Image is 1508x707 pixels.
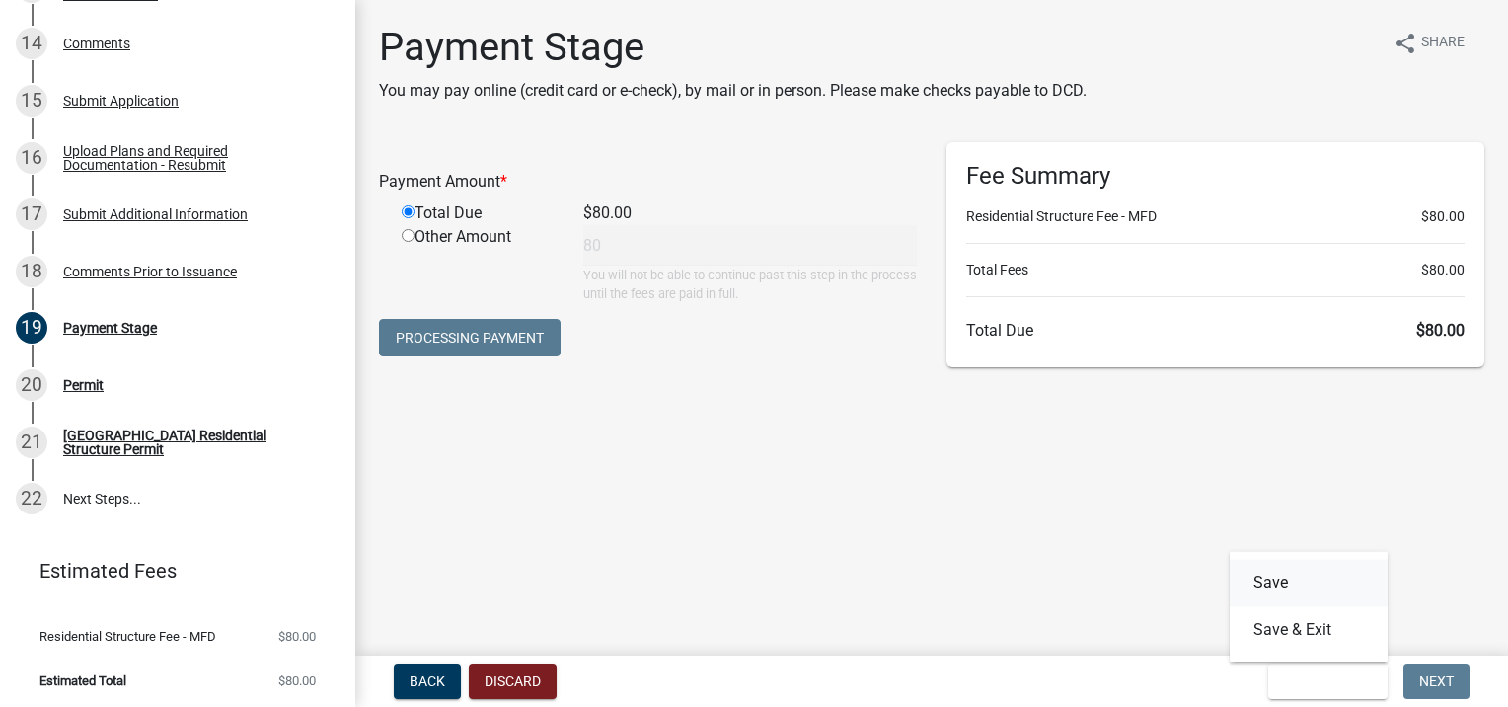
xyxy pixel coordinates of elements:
[16,369,47,401] div: 20
[568,201,932,225] div: $80.00
[16,483,47,514] div: 22
[63,94,179,108] div: Submit Application
[39,674,126,687] span: Estimated Total
[63,144,324,172] div: Upload Plans and Required Documentation - Resubmit
[16,427,47,458] div: 21
[16,85,47,117] div: 15
[1416,321,1465,340] span: $80.00
[1419,673,1454,689] span: Next
[966,321,1465,340] h6: Total Due
[1268,664,1388,699] button: Save & Exit
[63,37,130,50] div: Comments
[1230,551,1388,662] div: Save & Exit
[394,664,461,699] button: Back
[966,162,1465,191] h6: Fee Summary
[1284,673,1360,689] span: Save & Exit
[379,24,1087,71] h1: Payment Stage
[1230,606,1388,654] button: Save & Exit
[387,201,568,225] div: Total Due
[387,225,568,303] div: Other Amount
[16,312,47,344] div: 19
[364,170,932,194] div: Payment Amount
[1230,559,1388,606] button: Save
[278,630,316,643] span: $80.00
[469,664,557,699] button: Discard
[966,260,1465,280] li: Total Fees
[63,265,237,278] div: Comments Prior to Issuance
[379,319,561,356] button: Processing Payment
[410,673,445,689] span: Back
[63,207,248,221] div: Submit Additional Information
[63,378,104,392] div: Permit
[966,206,1465,227] li: Residential Structure Fee - MFD
[16,198,47,230] div: 17
[379,79,1087,103] p: You may pay online (credit card or e-check), by mail or in person. Please make checks payable to ...
[39,630,216,643] span: Residential Structure Fee - MFD
[1421,206,1465,227] span: $80.00
[16,28,47,59] div: 14
[1421,260,1465,280] span: $80.00
[278,674,316,687] span: $80.00
[16,551,324,590] a: Estimated Fees
[1394,32,1417,55] i: share
[16,256,47,287] div: 18
[1378,24,1480,62] button: shareShare
[63,321,157,335] div: Payment Stage
[63,429,324,456] div: [GEOGRAPHIC_DATA] Residential Structure Permit
[1403,664,1470,699] button: Next
[1421,32,1465,55] span: Share
[16,142,47,174] div: 16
